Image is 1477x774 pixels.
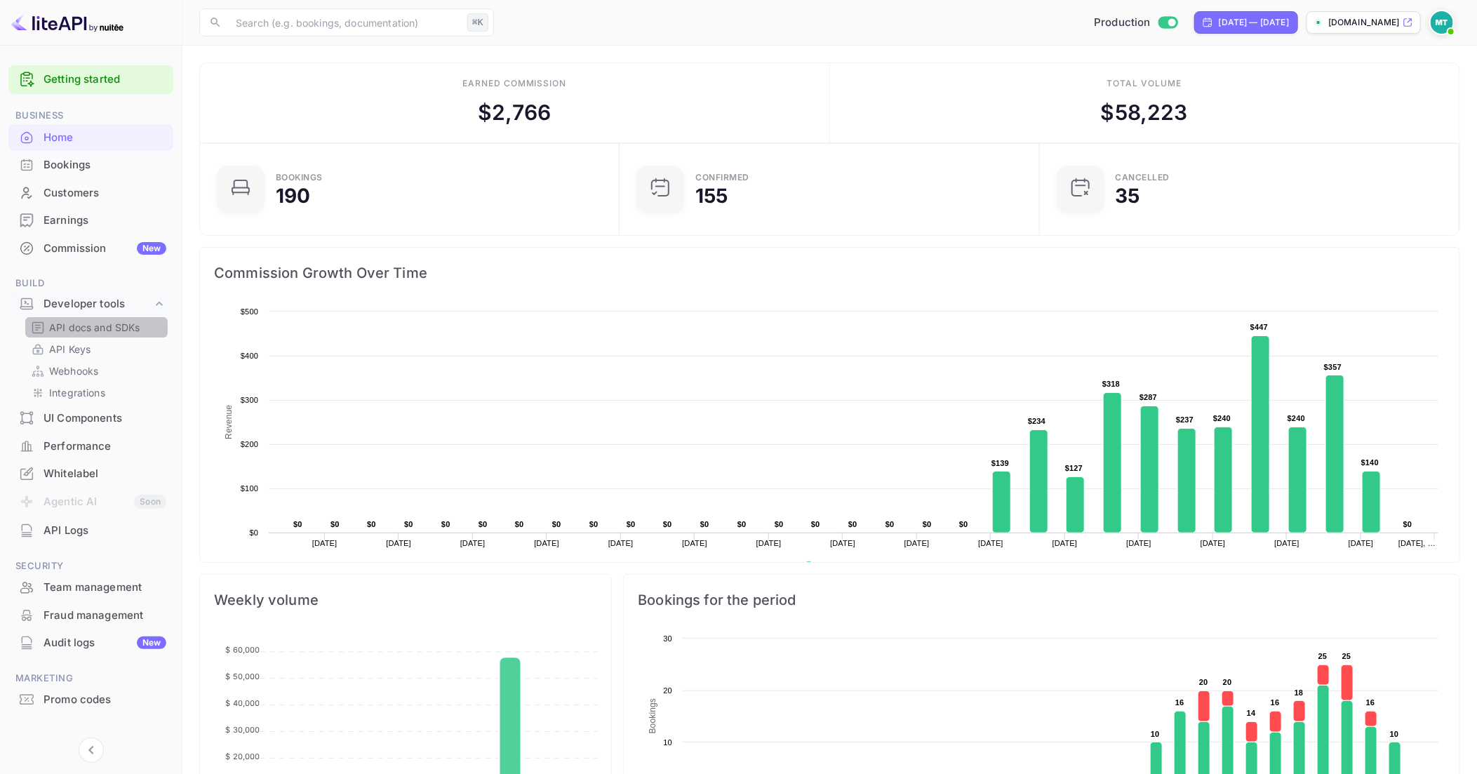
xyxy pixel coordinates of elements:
text: $0 [249,528,258,537]
p: API docs and SDKs [49,320,140,335]
text: [DATE] [534,539,559,547]
text: $200 [241,440,258,448]
div: Performance [8,433,173,460]
div: UI Components [44,411,166,427]
div: Home [8,124,173,152]
p: Webhooks [49,363,98,378]
text: $0 [737,520,747,528]
text: [DATE], … [1398,539,1436,547]
text: $237 [1176,415,1194,424]
text: [DATE] [904,539,930,547]
a: API Keys [31,342,162,356]
span: Business [8,108,173,124]
div: Fraud management [8,602,173,629]
tspan: $ 50,000 [225,672,260,682]
div: Getting started [8,65,173,94]
tspan: $ 20,000 [225,752,260,761]
span: Production [1094,15,1151,31]
div: Whitelabel [8,460,173,488]
div: Customers [8,180,173,207]
text: [DATE] [1126,539,1151,547]
a: API docs and SDKs [31,320,162,335]
text: $0 [552,520,561,528]
div: Fraud management [44,608,166,624]
text: $0 [923,520,932,528]
img: LiteAPI logo [11,11,123,34]
div: CommissionNew [8,235,173,262]
span: Build [8,276,173,291]
span: Bookings for the period [638,589,1445,611]
div: 190 [276,186,310,206]
text: $100 [241,484,258,493]
div: 155 [695,186,728,206]
div: Developer tools [44,296,152,312]
text: [DATE] [1201,539,1226,547]
text: 16 [1271,698,1280,707]
div: Audit logs [44,635,166,651]
text: $0 [293,520,302,528]
text: [DATE] [608,539,634,547]
text: 16 [1366,698,1375,707]
text: $0 [811,520,820,528]
text: $0 [404,520,413,528]
text: $400 [241,352,258,360]
div: Earnings [44,213,166,229]
div: Audit logsNew [8,629,173,657]
text: [DATE] [978,539,1003,547]
a: Performance [8,433,173,459]
a: Getting started [44,72,166,88]
text: 25 [1342,652,1351,660]
div: Earned commission [462,77,566,90]
div: $ 2,766 [478,97,551,128]
text: 20 [664,686,673,695]
div: Bookings [44,157,166,173]
div: Whitelabel [44,466,166,482]
p: [DOMAIN_NAME] [1328,16,1400,29]
text: 20 [1223,678,1232,686]
text: [DATE] [1349,539,1374,547]
div: Customers [44,185,166,201]
a: Home [8,124,173,150]
text: $0 [479,520,488,528]
text: $357 [1324,363,1342,371]
div: Commission [44,241,166,257]
a: Integrations [31,385,162,400]
text: $240 [1213,414,1231,422]
text: $0 [663,520,672,528]
text: [DATE] [1274,539,1299,547]
tspan: $ 30,000 [225,725,260,735]
text: $0 [441,520,450,528]
text: Bookings [648,698,657,734]
text: $0 [885,520,895,528]
text: 16 [1175,698,1184,707]
text: Revenue [224,405,234,439]
text: $0 [589,520,599,528]
div: Earnings [8,207,173,234]
div: 35 [1116,186,1140,206]
a: Team management [8,574,173,600]
p: Integrations [49,385,105,400]
div: [DATE] — [DATE] [1219,16,1289,29]
a: Customers [8,180,173,206]
a: Bookings [8,152,173,178]
div: Promo codes [44,692,166,708]
text: 10 [1151,730,1160,738]
text: 25 [1318,652,1328,660]
a: Earnings [8,207,173,233]
div: Integrations [25,382,168,403]
text: 20 [1199,678,1208,686]
div: Team management [44,580,166,596]
text: [DATE] [386,539,411,547]
button: Collapse navigation [79,738,104,763]
text: 14 [1247,709,1256,717]
text: $0 [330,520,340,528]
tspan: $ 40,000 [225,698,260,708]
span: Weekly volume [214,589,597,611]
div: Switch to Sandbox mode [1088,15,1183,31]
text: 18 [1295,688,1304,697]
div: API Logs [44,523,166,539]
div: ⌘K [467,13,488,32]
text: Revenue [818,561,854,571]
text: $300 [241,396,258,404]
div: $ 58,223 [1101,97,1188,128]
